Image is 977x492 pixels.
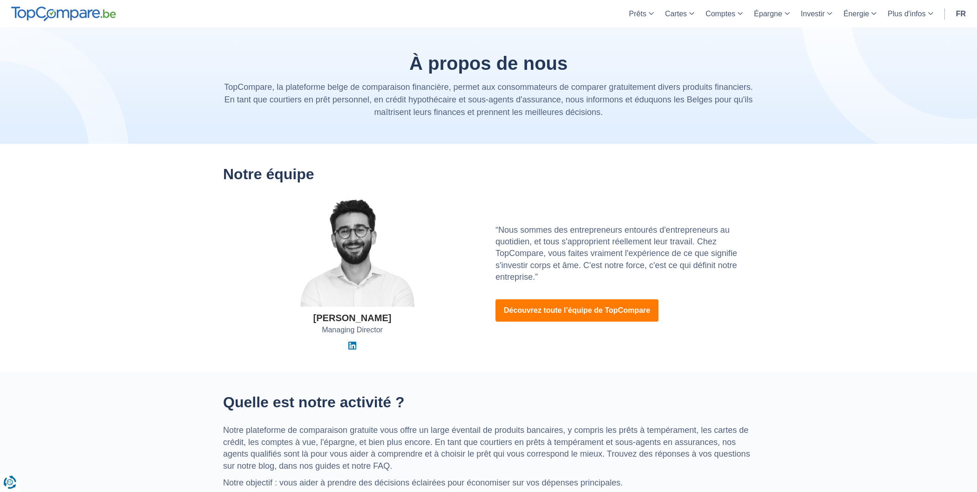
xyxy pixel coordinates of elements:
[495,299,658,322] a: Découvrez toute l’équipe de TopCompare
[348,342,356,350] img: Linkedin Elvedin Vejzovic
[223,166,754,182] h2: Notre équipe
[322,325,383,336] span: Managing Director
[223,394,754,411] h2: Quelle est notre activité ?
[495,224,754,283] p: “Nous sommes des entrepreneurs entourés d'entrepreneurs au quotidien, et tous s'approprient réell...
[223,425,754,472] p: Notre plateforme de comparaison gratuite vous offre un large éventail de produits bancaires, y co...
[278,196,427,307] img: Elvedin Vejzovic
[223,81,754,119] p: TopCompare, la plateforme belge de comparaison financière, permet aux consommateurs de comparer g...
[313,311,392,325] div: [PERSON_NAME]
[223,53,754,74] h1: À propos de nous
[11,7,116,21] img: TopCompare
